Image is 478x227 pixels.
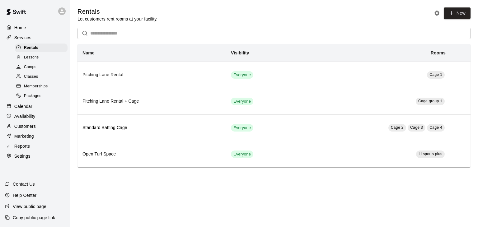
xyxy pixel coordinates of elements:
[429,125,442,130] span: Cage 4
[231,50,249,55] b: Visibility
[231,151,253,157] span: Everyone
[14,133,34,139] p: Marketing
[15,92,68,100] div: Packages
[24,93,41,99] span: Packages
[5,151,65,161] a: Settings
[231,151,253,158] div: This service is visible to all of your customers
[5,23,65,32] a: Home
[15,91,70,101] a: Packages
[15,44,68,52] div: Rentals
[82,98,221,105] h6: Pitching Lane Rental + Cage
[231,124,253,132] div: This service is visible to all of your customers
[82,124,221,131] h6: Standard Batting Cage
[77,16,157,22] p: Let customers rent rooms at your facility.
[14,123,36,129] p: Customers
[5,112,65,121] a: Availability
[15,53,70,62] a: Lessons
[231,99,253,104] span: Everyone
[14,153,30,159] p: Settings
[231,125,253,131] span: Everyone
[82,151,221,158] h6: Open Turf Space
[15,82,68,91] div: Memberships
[82,72,221,78] h6: Pitching Lane Rental
[77,7,157,16] h5: Rentals
[14,113,35,119] p: Availability
[13,192,36,198] p: Help Center
[24,45,38,51] span: Rentals
[15,63,70,72] a: Camps
[432,8,442,18] button: Rental settings
[5,132,65,141] a: Marketing
[444,7,471,19] a: New
[14,103,32,109] p: Calendar
[15,72,68,81] div: Classes
[5,33,65,42] a: Services
[231,72,253,78] span: Everyone
[410,125,423,130] span: Cage 3
[15,72,70,82] a: Classes
[231,71,253,79] div: This service is visible to all of your customers
[391,125,404,130] span: Cage 2
[15,82,70,91] a: Memberships
[13,181,35,187] p: Contact Us
[14,25,26,31] p: Home
[13,215,55,221] p: Copy public page link
[24,74,38,80] span: Classes
[5,141,65,151] a: Reports
[13,203,46,210] p: View public page
[419,152,442,156] span: l i sports plus
[14,143,30,149] p: Reports
[429,72,442,77] span: Cage 1
[82,50,95,55] b: Name
[5,122,65,131] a: Customers
[15,53,68,62] div: Lessons
[418,99,443,103] span: Cage group 1
[15,63,68,72] div: Camps
[15,43,70,53] a: Rentals
[5,102,65,111] a: Calendar
[431,50,446,55] b: Rooms
[24,54,39,61] span: Lessons
[24,83,48,90] span: Memberships
[24,64,36,70] span: Camps
[231,98,253,105] div: This service is visible to all of your customers
[14,35,31,41] p: Services
[77,44,471,167] table: simple table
